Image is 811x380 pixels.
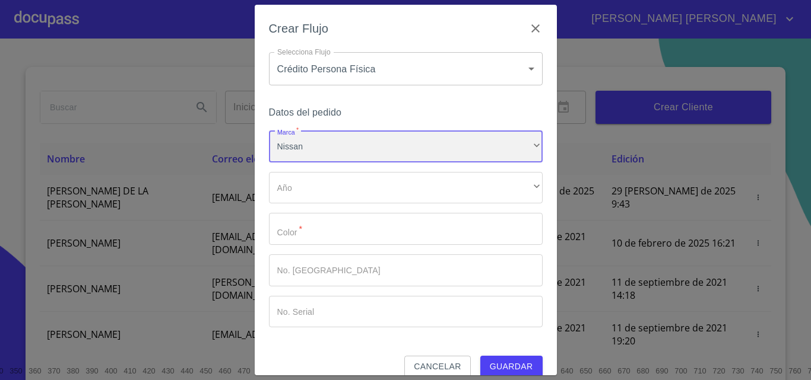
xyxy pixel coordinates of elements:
[414,359,461,374] span: Cancelar
[269,19,329,38] h6: Crear Flujo
[269,52,543,85] div: Crédito Persona Física
[269,130,543,162] div: Nissan
[269,172,543,204] div: ​
[480,356,543,378] button: Guardar
[269,104,543,121] h6: Datos del pedido
[404,356,470,378] button: Cancelar
[490,359,533,374] span: Guardar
